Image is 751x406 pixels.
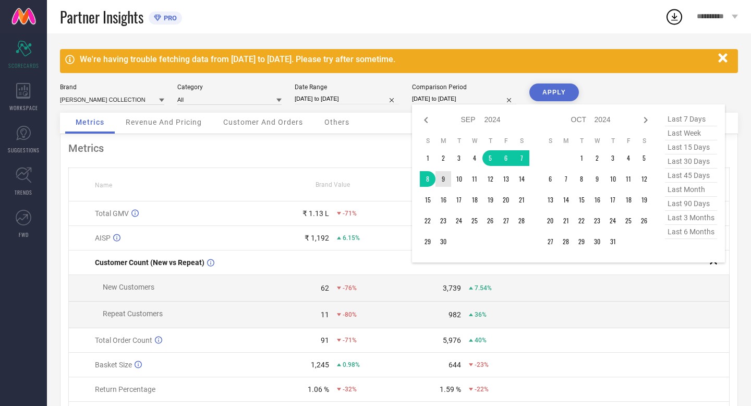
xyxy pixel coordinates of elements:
[308,385,329,393] div: 1.06 %
[420,114,432,126] div: Previous month
[467,192,482,208] td: Wed Sep 18 2024
[574,192,589,208] td: Tue Oct 15 2024
[467,150,482,166] td: Wed Sep 04 2024
[9,104,38,112] span: WORKSPACE
[542,234,558,249] td: Sun Oct 27 2024
[542,192,558,208] td: Sun Oct 13 2024
[15,188,32,196] span: TRENDS
[126,118,202,126] span: Revenue And Pricing
[665,183,717,197] span: last month
[324,118,349,126] span: Others
[558,213,574,229] td: Mon Oct 21 2024
[589,234,605,249] td: Wed Oct 30 2024
[558,234,574,249] td: Mon Oct 28 2024
[451,192,467,208] td: Tue Sep 17 2024
[435,150,451,166] td: Mon Sep 02 2024
[435,171,451,187] td: Mon Sep 09 2024
[321,311,329,319] div: 11
[440,385,461,393] div: 1.59 %
[665,126,717,140] span: last week
[420,234,435,249] td: Sun Sep 29 2024
[177,83,282,91] div: Category
[636,137,652,145] th: Saturday
[621,137,636,145] th: Friday
[467,213,482,229] td: Wed Sep 25 2024
[95,336,152,344] span: Total Order Count
[475,386,489,393] span: -22%
[311,361,329,369] div: 1,245
[574,171,589,187] td: Tue Oct 08 2024
[574,234,589,249] td: Tue Oct 29 2024
[8,62,39,69] span: SCORECARDS
[60,83,164,91] div: Brand
[665,7,684,26] div: Open download list
[19,231,29,238] span: FWD
[498,150,514,166] td: Fri Sep 06 2024
[95,234,111,242] span: AISP
[435,234,451,249] td: Mon Sep 30 2024
[435,213,451,229] td: Mon Sep 23 2024
[343,311,357,318] span: -80%
[482,213,498,229] td: Thu Sep 26 2024
[589,150,605,166] td: Wed Oct 02 2024
[103,309,163,318] span: Repeat Customers
[60,6,143,28] span: Partner Insights
[343,337,357,344] span: -71%
[498,137,514,145] th: Friday
[498,171,514,187] td: Fri Sep 13 2024
[295,93,399,104] input: Select date range
[605,213,621,229] td: Thu Oct 24 2024
[542,213,558,229] td: Sun Oct 20 2024
[605,171,621,187] td: Thu Oct 10 2024
[482,150,498,166] td: Thu Sep 05 2024
[305,234,329,242] div: ₹ 1,192
[420,137,435,145] th: Sunday
[636,171,652,187] td: Sat Oct 12 2024
[542,137,558,145] th: Sunday
[420,213,435,229] td: Sun Sep 22 2024
[574,150,589,166] td: Tue Oct 01 2024
[636,192,652,208] td: Sat Oct 19 2024
[449,361,461,369] div: 644
[80,54,713,64] div: We're having trouble fetching data from [DATE] to [DATE]. Please try after sometime.
[302,209,329,218] div: ₹ 1.13 L
[443,284,461,292] div: 3,739
[321,336,329,344] div: 91
[420,171,435,187] td: Sun Sep 08 2024
[639,114,652,126] div: Next month
[589,171,605,187] td: Wed Oct 09 2024
[449,311,461,319] div: 982
[514,171,529,187] td: Sat Sep 14 2024
[665,140,717,154] span: last 15 days
[605,150,621,166] td: Thu Oct 03 2024
[665,211,717,225] span: last 3 months
[321,284,329,292] div: 62
[542,171,558,187] td: Sun Oct 06 2024
[605,234,621,249] td: Thu Oct 31 2024
[451,213,467,229] td: Tue Sep 24 2024
[558,192,574,208] td: Mon Oct 14 2024
[589,213,605,229] td: Wed Oct 23 2024
[435,192,451,208] td: Mon Sep 16 2024
[574,137,589,145] th: Tuesday
[95,385,155,393] span: Return Percentage
[95,182,112,189] span: Name
[475,337,487,344] span: 40%
[482,192,498,208] td: Thu Sep 19 2024
[605,192,621,208] td: Thu Oct 17 2024
[475,361,489,368] span: -23%
[420,192,435,208] td: Sun Sep 15 2024
[95,361,132,369] span: Basket Size
[103,283,154,291] span: New Customers
[223,118,303,126] span: Customer And Orders
[498,213,514,229] td: Fri Sep 27 2024
[451,171,467,187] td: Tue Sep 10 2024
[514,150,529,166] td: Sat Sep 07 2024
[558,171,574,187] td: Mon Oct 07 2024
[475,284,492,292] span: 7.54%
[636,213,652,229] td: Sat Oct 26 2024
[467,137,482,145] th: Wednesday
[482,171,498,187] td: Thu Sep 12 2024
[636,150,652,166] td: Sat Oct 05 2024
[68,142,730,154] div: Metrics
